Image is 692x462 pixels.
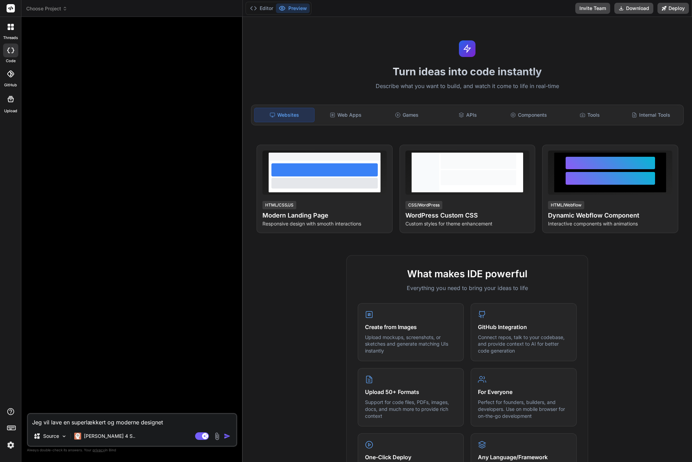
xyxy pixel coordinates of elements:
p: Responsive design with smooth interactions [262,220,387,227]
label: GitHub [4,82,17,88]
p: Support for code files, PDFs, images, docs, and much more to provide rich context [365,399,456,419]
label: Upload [4,108,17,114]
p: Always double-check its answers. Your in Bind [27,447,237,453]
p: Everything you need to bring your ideas to life [358,284,577,292]
button: Editor [247,3,276,13]
p: Source [43,433,59,440]
h2: What makes IDE powerful [358,267,577,281]
div: Games [377,108,436,122]
button: Deploy [657,3,689,14]
div: HTML/Webflow [548,201,584,209]
h1: Turn ideas into code instantly [247,65,688,78]
img: attachment [213,432,221,440]
h4: Modern Landing Page [262,211,387,220]
div: Components [499,108,559,122]
textarea: Jeg vil lave en superlækkert og moderne designe [28,414,236,426]
div: Internal Tools [621,108,681,122]
div: APIs [438,108,498,122]
img: icon [224,433,231,440]
button: Download [614,3,653,14]
p: Connect repos, talk to your codebase, and provide context to AI for better code generation [478,334,569,354]
div: CSS/WordPress [405,201,442,209]
p: Upload mockups, screenshots, or sketches and generate matching UIs instantly [365,334,456,354]
label: threads [3,35,18,41]
img: Claude 4 Sonnet [74,433,81,440]
h4: Create from Images [365,323,456,331]
p: Custom styles for theme enhancement [405,220,530,227]
h4: For Everyone [478,388,569,396]
h4: GitHub Integration [478,323,569,331]
div: HTML/CSS/JS [262,201,296,209]
div: Web Apps [316,108,376,122]
span: Choose Project [26,5,67,12]
button: Invite Team [575,3,610,14]
span: privacy [93,448,105,452]
p: Describe what you want to build, and watch it come to life in real-time [247,82,688,91]
p: [PERSON_NAME] 4 S.. [84,433,135,440]
h4: One-Click Deploy [365,453,456,461]
img: settings [5,439,17,451]
h4: Dynamic Webflow Component [548,211,672,220]
label: code [6,58,16,64]
p: Perfect for founders, builders, and developers. Use on mobile browser for on-the-go development [478,399,569,419]
h4: Any Language/Framework [478,453,569,461]
div: Tools [560,108,620,122]
img: Pick Models [61,433,67,439]
h4: WordPress Custom CSS [405,211,530,220]
p: Interactive components with animations [548,220,672,227]
div: Websites [254,108,315,122]
h4: Upload 50+ Formats [365,388,456,396]
button: Preview [276,3,310,13]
